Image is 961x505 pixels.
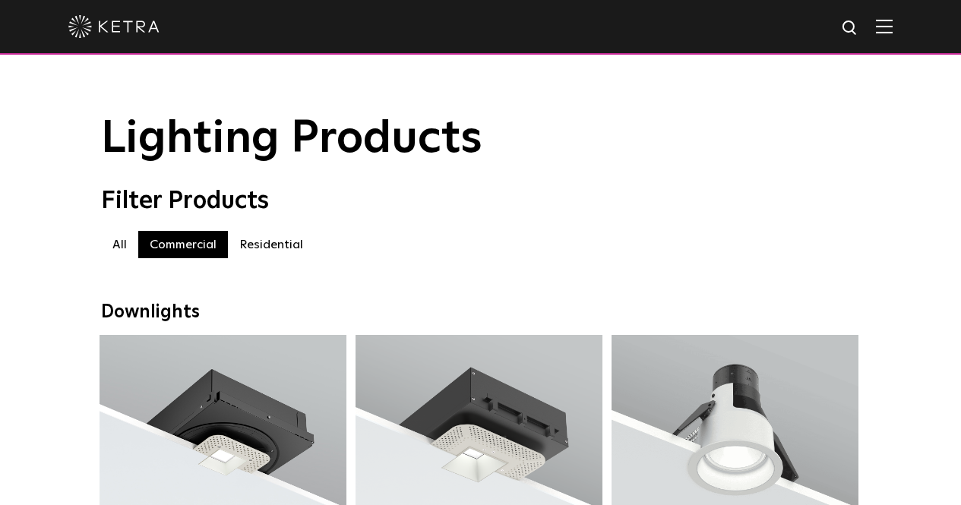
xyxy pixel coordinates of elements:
label: All [101,231,138,258]
img: Hamburger%20Nav.svg [876,19,893,33]
label: Commercial [138,231,228,258]
span: Lighting Products [101,116,482,162]
div: Downlights [101,301,861,324]
div: Filter Products [101,187,861,216]
img: ketra-logo-2019-white [68,15,160,38]
label: Residential [228,231,315,258]
img: search icon [841,19,860,38]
